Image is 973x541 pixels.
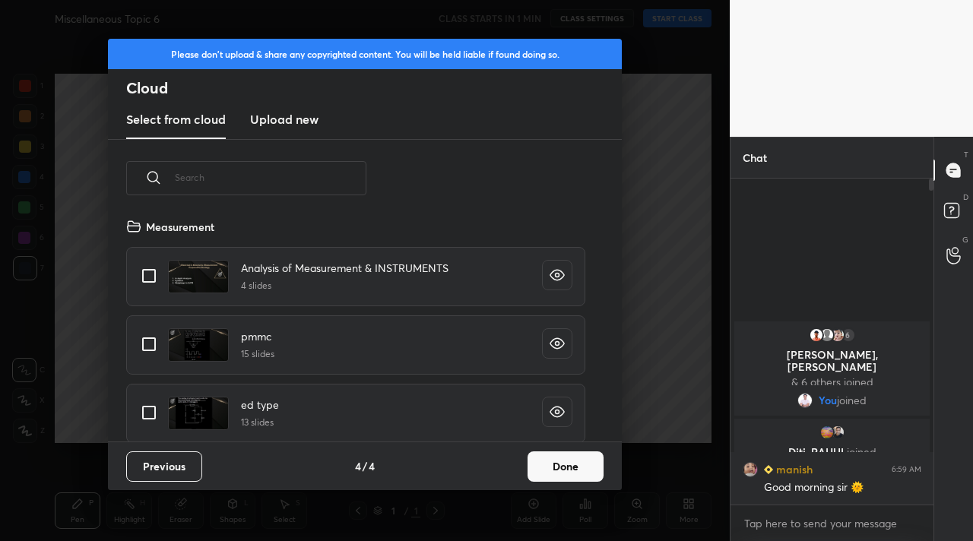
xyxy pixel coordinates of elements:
[841,327,856,343] div: 6
[241,260,448,276] h4: Analysis of Measurement & INSTRUMENTS
[797,393,813,408] img: e6b38c85eb1c47a285307284920bdc85.jpg
[168,328,229,362] img: 17048086995A03HC.pdf
[743,376,921,388] p: & 6 others joined
[126,78,622,98] h2: Cloud
[764,465,773,474] img: Learner_Badge_beginner_1_8b307cf2a0.svg
[837,394,867,407] span: joined
[964,149,968,160] p: T
[962,234,968,245] p: G
[108,39,622,69] div: Please don't upload & share any copyrighted content. You will be held liable if found doing so.
[369,458,375,474] h4: 4
[241,347,274,361] h5: 15 slides
[175,145,366,210] input: Search
[731,318,933,505] div: grid
[241,279,448,293] h5: 4 slides
[963,191,968,203] p: D
[764,480,921,495] div: Good morning sir 🌞
[847,445,876,459] span: joined
[241,416,279,429] h5: 13 slides
[108,213,604,441] div: grid
[830,425,845,440] img: 3
[126,110,226,128] h3: Select from cloud
[126,451,202,482] button: Previous
[528,451,604,482] button: Done
[819,327,835,343] img: default.png
[809,327,824,343] img: 5143c35c47a343b5a87b3cf260a3679f.jpg
[743,446,921,458] p: Diti, RAHUL
[355,458,361,474] h4: 4
[743,462,758,477] img: ccb439f0acb94fb1a42f9049560c94e6.jpg
[146,219,214,235] h4: Measurement
[241,328,274,344] h4: pmmc
[250,110,319,128] h3: Upload new
[743,349,921,373] p: [PERSON_NAME], [PERSON_NAME]
[819,394,837,407] span: You
[363,458,367,474] h4: /
[892,465,921,474] div: 6:59 AM
[830,327,845,343] img: 7e2faa34039e430d9e91cd5fee73b64a.jpg
[241,397,279,413] h4: ed type
[731,138,779,178] p: Chat
[773,461,813,477] h6: manish
[168,260,229,293] img: 1704803078TF6GHD.pdf
[819,425,835,440] img: AEdFTp7hmagYNN3IWuiYzYUKiDJCJdAxhpYb1n3_MOeC=s96-c
[168,397,229,430] img: 1705077843N2CN79.pdf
